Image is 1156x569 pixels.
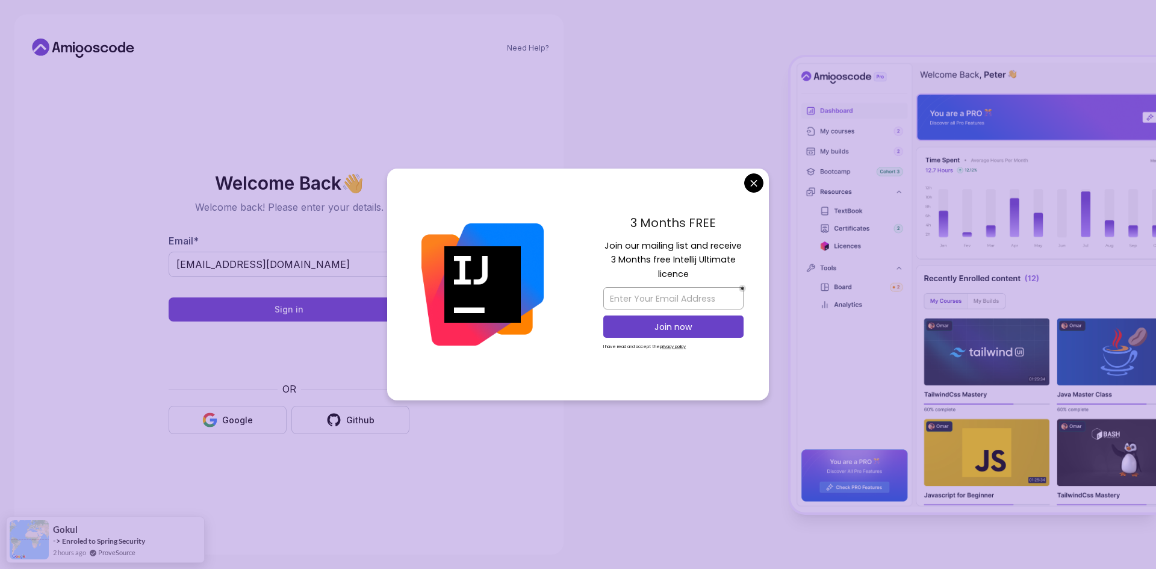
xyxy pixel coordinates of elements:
[198,329,380,375] iframe: To enrich screen reader interactions, please activate Accessibility in Grammarly extension settings
[169,406,287,434] button: Google
[53,524,78,535] span: Gokul
[791,57,1156,512] img: Amigoscode Dashboard
[222,414,253,426] div: Google
[169,200,409,214] p: Welcome back! Please enter your details.
[169,235,199,247] label: Email *
[10,520,49,559] img: provesource social proof notification image
[29,39,137,58] a: Home link
[53,547,86,558] span: 2 hours ago
[169,297,409,322] button: Sign in
[275,303,303,316] div: Sign in
[346,414,374,426] div: Github
[169,173,409,193] h2: Welcome Back
[169,252,409,277] input: Enter your email
[291,406,409,434] button: Github
[62,536,145,546] a: Enroled to Spring Security
[282,382,296,396] p: OR
[53,536,61,546] span: ->
[341,173,363,193] span: 👋
[507,43,549,53] a: Need Help?
[98,547,135,558] a: ProveSource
